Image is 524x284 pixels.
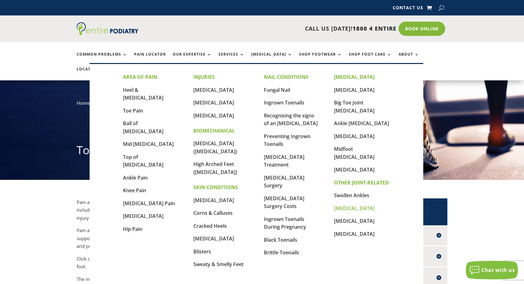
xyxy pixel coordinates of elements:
[334,146,374,160] a: Midfoot [MEDICAL_DATA]
[123,87,163,101] a: Heel & [MEDICAL_DATA]
[481,267,515,273] span: Chat with us
[193,197,234,204] a: [MEDICAL_DATA]
[334,218,374,224] a: [MEDICAL_DATA]
[77,227,317,255] p: Pain across the top of the foot can also be due to improper shoes. For example shoes that don’t p...
[264,195,304,210] a: [MEDICAL_DATA] Surgery Costs
[123,74,157,80] strong: AREA OF PAIN
[77,67,108,80] a: Locations
[193,140,237,155] a: [MEDICAL_DATA] ([MEDICAL_DATA])
[349,52,392,66] a: Shop Foot Care
[264,112,318,127] a: Recognising the signs of an [MEDICAL_DATA]
[77,99,447,112] nav: breadcrumb
[77,22,138,35] img: logo (1)
[193,74,215,80] strong: INJURIES
[334,87,374,93] a: [MEDICAL_DATA]
[123,213,163,219] a: [MEDICAL_DATA]
[123,120,163,135] a: Ball of [MEDICAL_DATA]
[264,174,304,189] a: [MEDICAL_DATA] Surgery
[193,127,235,134] strong: BIOMECHANICAL
[77,30,138,36] a: Entire Podiatry
[334,133,374,140] a: [MEDICAL_DATA]
[193,210,233,216] a: Corns & Calluses
[264,133,311,148] a: Preventing Ingrown Toenails
[123,141,174,147] a: Mid [MEDICAL_DATA]
[193,223,227,229] a: Cracked Heels
[193,248,211,255] a: Blisters
[334,74,374,80] strong: [MEDICAL_DATA]
[251,52,292,66] a: [MEDICAL_DATA]
[334,205,374,212] a: [MEDICAL_DATA]
[334,231,374,237] a: [MEDICAL_DATA]
[77,142,447,161] h1: Top Of [MEDICAL_DATA]
[334,192,369,199] a: Swollen Ankles
[123,154,163,168] a: Top of [MEDICAL_DATA]
[264,74,308,80] strong: NAIL CONDITIONS
[193,235,234,242] a: [MEDICAL_DATA]
[334,120,389,127] a: Ankle [MEDICAL_DATA]
[264,154,304,168] a: [MEDICAL_DATA] Treatment
[193,99,234,106] a: [MEDICAL_DATA]
[299,52,342,66] a: Shop Footwear
[399,52,419,66] a: About
[193,112,234,119] a: [MEDICAL_DATA]
[162,25,396,33] p: CALL US [DATE]!
[193,261,243,268] a: Sweaty & Smelly Feet
[264,236,297,243] a: Black Toenails
[173,52,212,66] a: Our Expertise
[264,87,290,93] a: Fungal Nail
[264,249,299,256] a: Brittle Toenails
[334,99,374,114] a: Big Toe Joint [MEDICAL_DATA]
[193,87,234,93] a: [MEDICAL_DATA]
[334,179,389,186] strong: OTHER JOINT-RELATED
[218,52,244,66] a: Services
[77,100,90,106] a: Home
[264,216,306,231] a: Ingrown Toenails During Pregnancy
[334,166,374,173] a: [MEDICAL_DATA]
[123,226,142,232] a: Hip Pain
[399,22,445,36] a: Book Online
[123,200,175,207] a: [MEDICAL_DATA] Pain
[353,25,396,32] span: 1800 4 ENTIRE
[77,255,317,275] p: Click on the link below for more information about some of the more common causes of pain on the ...
[393,6,423,12] a: Contact Us
[134,52,166,66] a: Pain Locator
[123,187,146,194] a: Knee Pain
[77,52,127,66] a: Common Problems
[193,161,237,176] a: High Arched Feet ([MEDICAL_DATA])
[77,198,317,227] p: Pain across the top of the foot is a common complaint that we treat. There is quite a lot of anat...
[466,261,518,279] button: Chat with us
[264,99,304,106] a: Ingrown Toenails
[123,107,143,114] a: Toe Pain
[193,184,238,191] strong: SKIN CONDITIONS
[123,174,148,181] a: Ankle Pain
